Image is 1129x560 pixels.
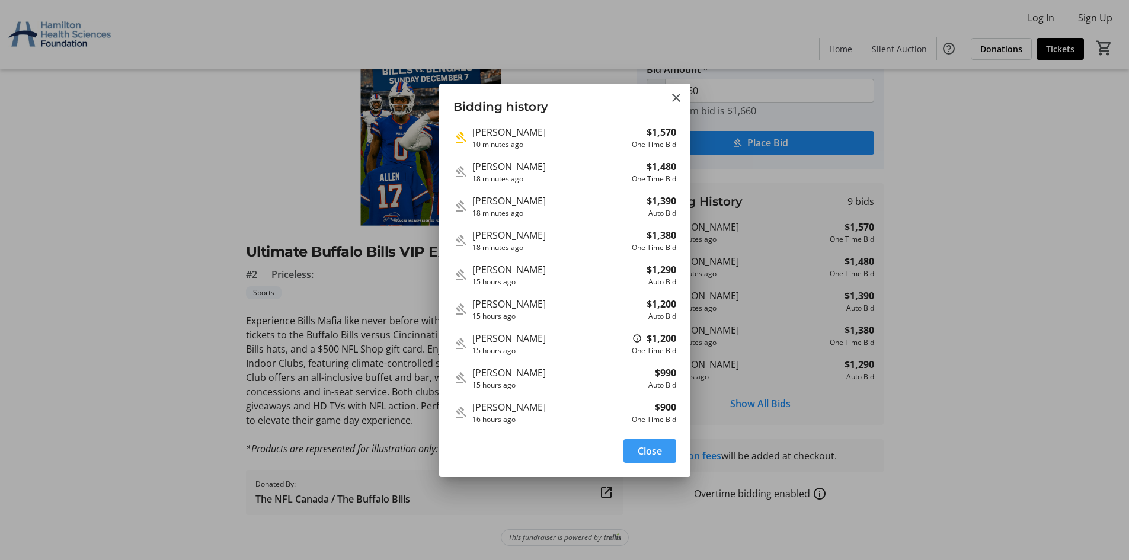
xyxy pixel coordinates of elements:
mat-icon: Outbid [453,165,468,179]
mat-icon: Outbid [453,302,468,316]
mat-icon: Outbid [453,371,468,385]
h3: Bidding history [439,84,690,124]
mat-icon: Outbid [453,405,468,420]
div: One Time Bid [632,139,676,150]
div: One Time Bid [632,345,676,356]
div: [PERSON_NAME] [472,228,627,242]
strong: $1,480 [647,159,676,174]
button: Close [623,439,676,463]
div: Auto Bid [647,208,676,219]
strong: $1,200 [647,297,676,311]
div: One Time Bid [632,414,676,425]
div: 18 minutes ago [472,208,642,219]
mat-icon: When an auto-bid matches a one-time bid, the auto-bid wins as it was placed first. [632,331,642,345]
mat-icon: Outbid [453,268,468,282]
mat-icon: Outbid [453,337,468,351]
div: [PERSON_NAME] [472,194,642,208]
div: [PERSON_NAME] [472,400,627,414]
div: 18 minutes ago [472,174,627,184]
mat-icon: Highest bid [453,130,468,145]
div: [PERSON_NAME] [472,159,627,174]
div: 15 hours ago [472,277,642,287]
mat-icon: Outbid [453,199,468,213]
div: [PERSON_NAME] [472,331,627,345]
div: 16 hours ago [472,414,627,425]
mat-icon: Outbid [453,233,468,248]
div: 15 hours ago [472,311,642,322]
div: Auto Bid [647,311,676,322]
div: [PERSON_NAME] [472,125,627,139]
div: One Time Bid [632,242,676,253]
div: 18 minutes ago [472,242,627,253]
div: 10 minutes ago [472,139,627,150]
strong: $900 [655,400,676,414]
div: Auto Bid [648,380,676,391]
div: [PERSON_NAME] [472,263,642,277]
span: Close [638,444,662,458]
strong: $1,290 [647,263,676,277]
strong: $990 [655,366,676,380]
div: 15 hours ago [472,380,644,391]
strong: $1,200 [647,331,676,345]
div: Auto Bid [647,277,676,287]
div: [PERSON_NAME] [472,366,644,380]
div: 15 hours ago [472,345,627,356]
div: [PERSON_NAME] [472,297,642,311]
strong: $1,380 [647,228,676,242]
button: Close [669,91,683,105]
strong: $1,570 [647,125,676,139]
div: Bidding history [453,125,676,425]
strong: $1,390 [647,194,676,208]
div: One Time Bid [632,174,676,184]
